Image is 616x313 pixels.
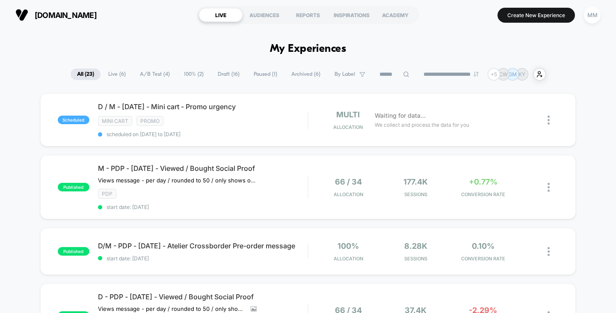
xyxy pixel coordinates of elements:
p: GM [508,71,517,78]
div: AUDIENCES [243,8,286,22]
span: 100% [338,241,359,250]
img: close [548,116,550,125]
span: Paused ( 1 ) [247,69,284,80]
img: Visually logo [15,9,28,21]
span: Allocation [333,124,363,130]
span: 100% ( 2 ) [178,69,210,80]
span: D / M - [DATE] - Mini cart - Promo urgency [98,102,308,111]
span: Views message - per day / rounded to 50 / only shows on over 100 views. Bought message - per week... [98,177,257,184]
span: Mini Cart [98,116,132,126]
span: scheduled [58,116,89,124]
span: start date: [DATE] [98,204,308,210]
span: CONVERSION RATE [452,191,515,197]
div: INSPIRATIONS [330,8,373,22]
div: LIVE [199,8,243,22]
span: CONVERSION RATE [452,256,515,262]
p: CW [499,71,508,78]
span: published [58,183,89,191]
span: 177.4k [403,177,428,186]
img: close [548,247,550,256]
span: [DOMAIN_NAME] [35,11,97,20]
span: Views message - per day / rounded to 50 / only shows on over 100 viewsBought message - per week /... [98,305,244,312]
span: Live ( 6 ) [102,69,132,80]
span: start date: [DATE] [98,255,308,262]
div: REPORTS [286,8,330,22]
span: D/M - PDP - [DATE] - Atelier Crossborder Pre-order message [98,241,308,250]
span: Draft ( 16 ) [211,69,246,80]
span: Archived ( 6 ) [285,69,327,80]
span: multi [336,110,360,119]
span: published [58,247,89,256]
span: Waiting for data... [375,111,426,120]
span: A/B Test ( 4 ) [133,69,176,80]
span: We collect and process the data for you [375,121,469,129]
span: Allocation [334,256,363,262]
span: scheduled on [DATE] to [DATE] [98,131,308,137]
span: Sessions [384,256,447,262]
img: close [548,183,550,192]
span: Sessions [384,191,447,197]
span: 8.28k [404,241,427,250]
button: [DOMAIN_NAME] [13,8,99,22]
span: 0.10% [472,241,495,250]
button: MM [581,6,603,24]
span: By Label [335,71,355,78]
button: Create New Experience [498,8,575,23]
span: Promo [136,116,163,126]
span: Allocation [334,191,363,197]
span: 66 / 34 [335,177,362,186]
div: + 5 [488,68,500,80]
div: ACADEMY [373,8,417,22]
span: PDP [98,189,116,199]
span: D - PDP - [DATE] - Viewed / Bought Social Proof [98,292,308,301]
span: M - PDP - [DATE] - Viewed / Bought Social Proof [98,164,308,173]
h1: My Experiences [270,43,346,55]
div: MM [584,7,601,24]
p: KY [518,71,525,78]
img: end [474,72,479,77]
span: +0.77% [469,177,498,186]
span: All ( 23 ) [71,69,101,80]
